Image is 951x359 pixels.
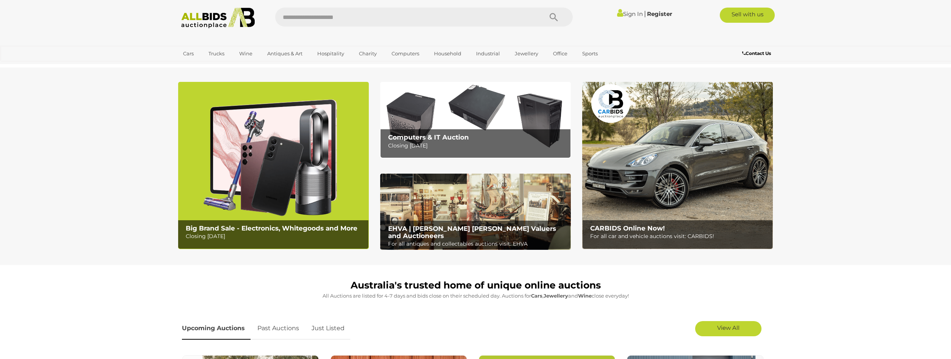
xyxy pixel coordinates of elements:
[695,321,761,336] a: View All
[354,47,382,60] a: Charity
[380,82,571,158] a: Computers & IT Auction Computers & IT Auction Closing [DATE]
[186,224,357,232] b: Big Brand Sale - Electronics, Whitegoods and More
[388,141,567,150] p: Closing [DATE]
[306,317,350,340] a: Just Listed
[582,82,773,249] a: CARBIDS Online Now! CARBIDS Online Now! For all car and vehicle auctions visit: CARBIDS!
[644,9,646,18] span: |
[429,47,466,60] a: Household
[531,293,542,299] strong: Cars
[578,293,592,299] strong: Wine
[742,49,773,58] a: Contact Us
[186,232,364,241] p: Closing [DATE]
[582,82,773,249] img: CARBIDS Online Now!
[262,47,307,60] a: Antiques & Art
[182,292,769,300] p: All Auctions are listed for 4-7 days and bids close on their scheduled day. Auctions for , and cl...
[234,47,257,60] a: Wine
[544,293,568,299] strong: Jewellery
[380,174,571,250] a: EHVA | Evans Hastings Valuers and Auctioneers EHVA | [PERSON_NAME] [PERSON_NAME] Valuers and Auct...
[388,239,567,249] p: For all antiques and collectables auctions visit: EHVA
[178,82,369,249] a: Big Brand Sale - Electronics, Whitegoods and More Big Brand Sale - Electronics, Whitegoods and Mo...
[380,174,571,250] img: EHVA | Evans Hastings Valuers and Auctioneers
[380,82,571,158] img: Computers & IT Auction
[510,47,543,60] a: Jewellery
[182,317,251,340] a: Upcoming Auctions
[388,225,556,240] b: EHVA | [PERSON_NAME] [PERSON_NAME] Valuers and Auctioneers
[535,8,573,27] button: Search
[647,10,672,17] a: Register
[717,324,739,331] span: View All
[548,47,572,60] a: Office
[742,50,771,56] b: Contact Us
[178,60,242,72] a: [GEOGRAPHIC_DATA]
[388,133,469,141] b: Computers & IT Auction
[720,8,775,23] a: Sell with us
[590,224,665,232] b: CARBIDS Online Now!
[471,47,505,60] a: Industrial
[387,47,424,60] a: Computers
[252,317,305,340] a: Past Auctions
[178,47,199,60] a: Cars
[577,47,603,60] a: Sports
[182,280,769,291] h1: Australia's trusted home of unique online auctions
[204,47,229,60] a: Trucks
[590,232,769,241] p: For all car and vehicle auctions visit: CARBIDS!
[617,10,643,17] a: Sign In
[178,82,369,249] img: Big Brand Sale - Electronics, Whitegoods and More
[177,8,259,28] img: Allbids.com.au
[312,47,349,60] a: Hospitality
